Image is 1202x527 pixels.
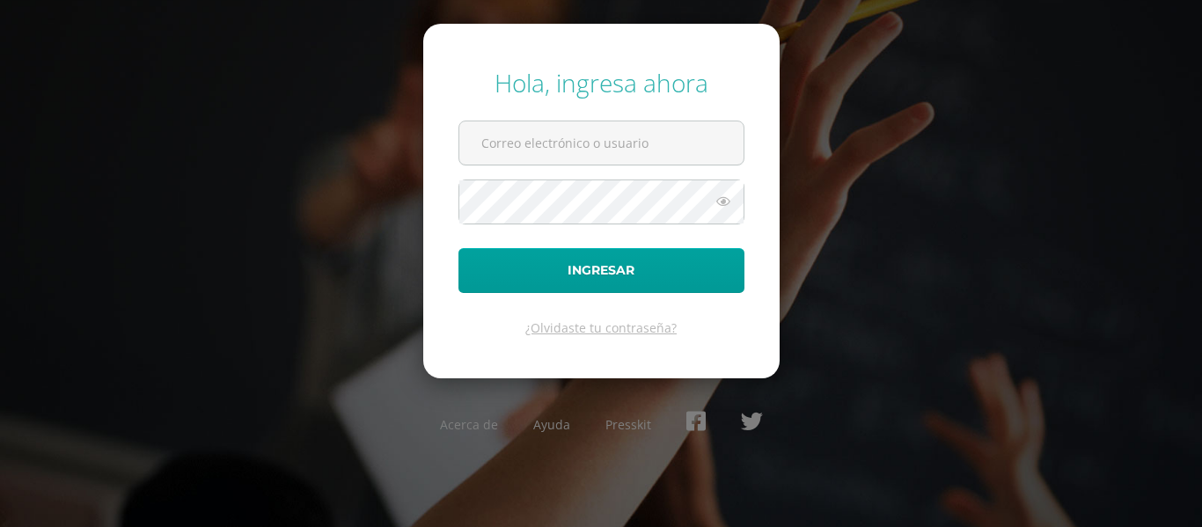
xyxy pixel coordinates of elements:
[533,416,570,433] a: Ayuda
[605,416,651,433] a: Presskit
[458,248,744,293] button: Ingresar
[440,416,498,433] a: Acerca de
[458,66,744,99] div: Hola, ingresa ahora
[525,319,677,336] a: ¿Olvidaste tu contraseña?
[459,121,744,165] input: Correo electrónico o usuario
